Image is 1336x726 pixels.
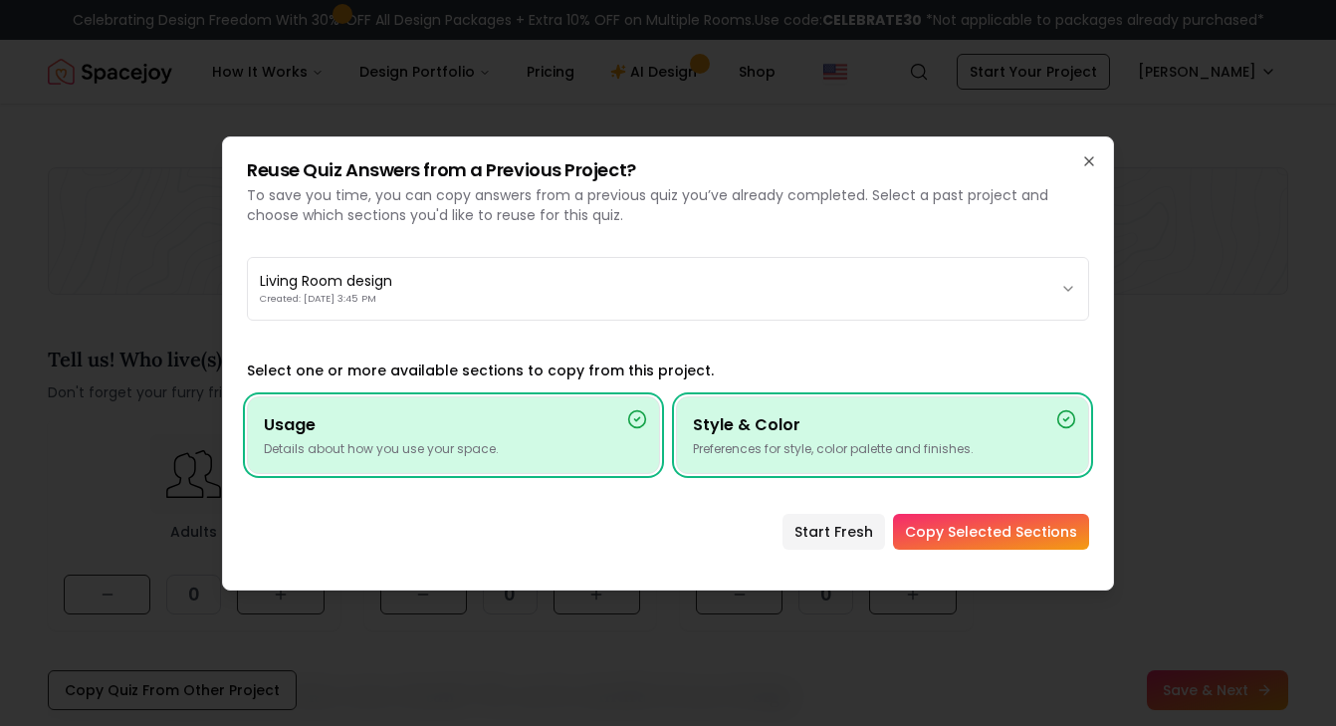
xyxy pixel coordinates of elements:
[247,396,660,474] div: UsageDetails about how you use your space.
[693,413,1072,437] h4: Style & Color
[676,396,1089,474] div: Style & ColorPreferences for style, color palette and finishes.
[247,185,1089,225] p: To save you time, you can copy answers from a previous quiz you’ve already completed. Select a pa...
[782,514,885,550] button: Start Fresh
[247,361,1089,380] p: Select one or more available sections to copy from this project.
[893,514,1089,550] button: Copy Selected Sections
[247,161,1089,179] h2: Reuse Quiz Answers from a Previous Project?
[693,441,1072,457] p: Preferences for style, color palette and finishes.
[264,413,643,437] h4: Usage
[264,441,643,457] p: Details about how you use your space.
